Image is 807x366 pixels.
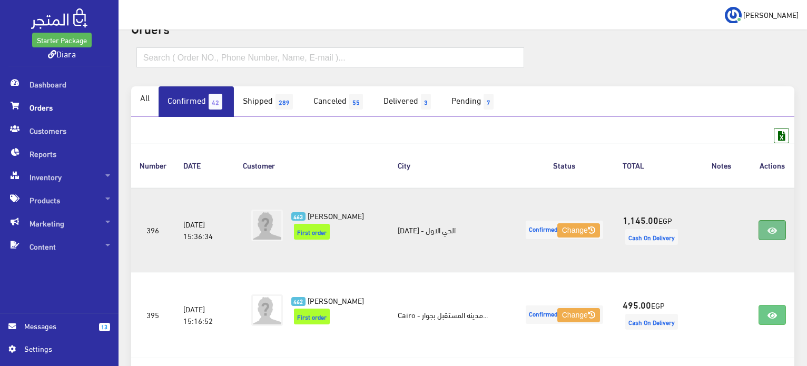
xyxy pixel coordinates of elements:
[131,272,175,357] td: 395
[8,119,110,142] span: Customers
[294,224,330,240] span: First order
[8,165,110,189] span: Inventory
[623,298,651,311] strong: 495.00
[131,143,175,187] th: Number
[308,293,364,308] span: [PERSON_NAME]
[421,94,431,110] span: 3
[8,73,110,96] span: Dashboard
[159,86,234,117] a: Confirmed42
[131,21,794,35] h2: Orders
[614,187,693,273] td: EGP
[526,305,603,324] span: Confirmed
[389,187,515,273] td: [DATE] - الحي الاول
[24,320,91,332] span: Messages
[693,143,750,187] th: Notes
[131,86,159,108] a: All
[294,309,330,324] span: First order
[8,320,110,343] a: 13 Messages
[48,46,76,61] a: Diara
[623,213,658,226] strong: 1,145.00
[251,210,283,241] img: avatar.png
[625,314,678,330] span: Cash On Delivery
[251,294,283,326] img: avatar.png
[484,94,494,110] span: 7
[175,187,234,273] td: [DATE] 15:36:34
[308,208,364,223] span: [PERSON_NAME]
[8,142,110,165] span: Reports
[234,143,389,187] th: Customer
[389,272,515,357] td: Cairo - مدينه المستقبل بجوار...
[275,94,293,110] span: 289
[515,143,614,187] th: Status
[234,86,304,117] a: Shipped289
[526,221,603,239] span: Confirmed
[743,8,799,21] span: [PERSON_NAME]
[8,212,110,235] span: Marketing
[31,8,87,29] img: .
[209,94,222,110] span: 42
[557,223,600,238] button: Change
[614,272,693,357] td: EGP
[725,6,799,23] a: ... [PERSON_NAME]
[304,86,375,117] a: Canceled55
[24,343,101,354] span: Settings
[291,297,306,306] span: 462
[8,343,110,360] a: Settings
[375,86,442,117] a: Delivered3
[750,143,794,187] th: Actions
[625,229,678,245] span: Cash On Delivery
[389,143,515,187] th: City
[99,323,110,331] span: 13
[32,33,92,47] a: Starter Package
[131,187,175,273] td: 396
[557,308,600,323] button: Change
[725,7,742,24] img: ...
[8,189,110,212] span: Products
[291,210,372,221] a: 463 [PERSON_NAME]
[614,143,693,187] th: TOTAL
[291,212,306,221] span: 463
[8,96,110,119] span: Orders
[136,47,524,67] input: Search ( Order NO., Phone Number, Name, E-mail )...
[349,94,363,110] span: 55
[291,294,372,306] a: 462 [PERSON_NAME]
[8,235,110,258] span: Content
[175,143,234,187] th: DATE
[175,272,234,357] td: [DATE] 15:16:52
[442,86,505,117] a: Pending7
